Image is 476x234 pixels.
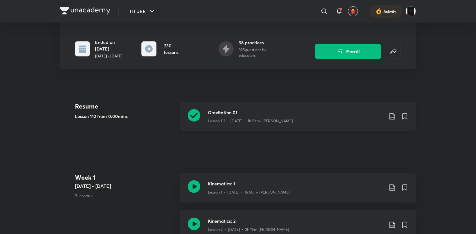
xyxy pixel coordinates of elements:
button: avatar [348,6,358,16]
p: 3 lessons [75,192,175,199]
h4: Week 1 [75,173,175,182]
h5: Lesson 112 from 0:00mins [75,113,175,120]
h3: Kinematics: 1 [208,180,383,187]
img: avatar [350,8,356,14]
p: Lesson 1 • [DATE] • 1h 50m • [PERSON_NAME] [208,189,290,195]
h6: Ended on [DATE] [95,39,129,52]
p: [DATE] - [DATE] [95,53,129,59]
a: Gravitation 01Lesson 112 • [DATE] • 1h 54m• [PERSON_NAME] [180,102,416,139]
button: IIT JEE [126,5,160,18]
h6: 38 practices [239,39,283,46]
img: activity [376,8,382,15]
p: Lesson 112 • [DATE] • 1h 54m • [PERSON_NAME] [208,118,293,124]
h4: Resume [75,102,175,111]
p: 395 questions by educators [239,47,283,58]
h3: Kinematics: 2 [208,218,383,224]
h6: 230 lessons [164,42,186,56]
img: Company Logo [60,7,110,14]
a: Kinematics: 1Lesson 1 • [DATE] • 1h 50m• [PERSON_NAME] [180,173,416,210]
button: Enroll [315,44,381,59]
p: Lesson 2 • [DATE] • 2h 11m • [PERSON_NAME] [208,227,289,232]
h3: Gravitation 01 [208,109,383,116]
h5: [DATE] - [DATE] [75,182,175,190]
img: Anurag Agarwal [405,6,416,17]
a: Company Logo [60,7,110,16]
button: false [386,44,401,59]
